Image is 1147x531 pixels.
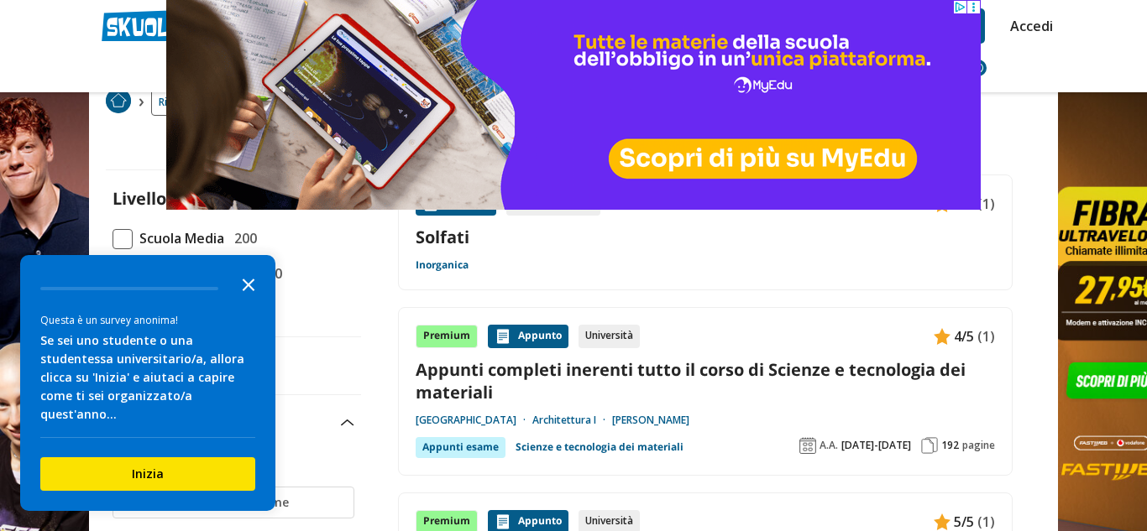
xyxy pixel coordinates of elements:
label: Livello [113,187,166,210]
img: Anno accademico [799,437,816,454]
span: pagine [962,439,995,452]
button: Close the survey [232,267,265,300]
img: Appunti contenuto [934,513,951,530]
span: [DATE]-[DATE] [841,439,911,452]
img: Appunti contenuto [495,513,511,530]
div: Survey [20,255,275,511]
img: Home [106,88,131,113]
div: Se sei uno studente o una studentessa universitario/a, allora clicca su 'Inizia' e aiutaci a capi... [40,331,255,424]
a: Home [106,88,131,116]
span: (1) [977,325,995,347]
span: 192 [941,439,959,452]
a: Accedi [1010,8,1045,44]
div: Premium [416,325,478,348]
a: Scienze e tecnologia dei materiali [516,437,683,457]
a: Architettura I [532,414,612,427]
img: Appunti contenuto [934,328,951,345]
div: Appunti esame [416,437,505,457]
img: Apri e chiudi sezione [341,419,354,426]
a: [GEOGRAPHIC_DATA] [416,414,532,427]
div: Appunto [488,325,568,348]
a: [PERSON_NAME] [612,414,689,427]
span: 4/5 [954,325,974,347]
a: Ricerca [151,88,201,116]
a: Inorganica [416,258,469,272]
a: Appunti completi inerenti tutto il corso di Scienze e tecnologia dei materiali [416,358,995,403]
div: Università [579,325,640,348]
span: (1) [977,193,995,215]
img: Appunti contenuto [495,328,511,345]
a: Solfati [416,226,995,248]
span: Scuola Media [133,227,224,249]
div: Questa è un survey anonima! [40,312,255,328]
img: Pagine [921,437,938,454]
button: Inizia [40,457,255,491]
span: A.A. [820,439,838,452]
span: 200 [228,227,257,249]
